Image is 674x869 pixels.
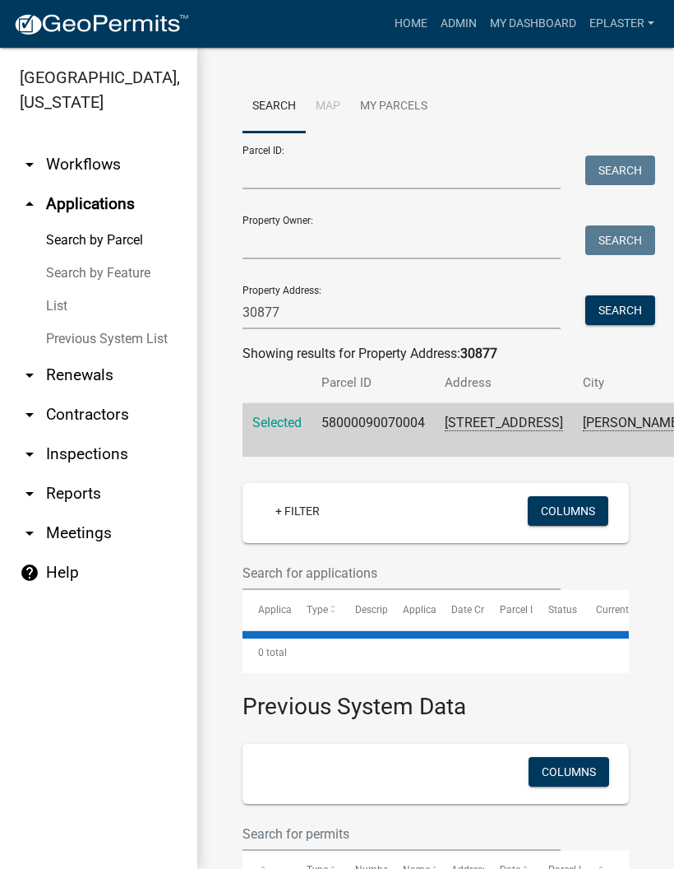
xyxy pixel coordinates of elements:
i: arrow_drop_down [20,484,39,504]
strong: 30877 [460,346,497,361]
span: Application Number [258,604,348,616]
td: 58000090070004 [312,403,435,458]
button: Search [585,225,655,255]
i: arrow_drop_down [20,523,39,543]
i: arrow_drop_up [20,194,39,214]
button: Columns [528,496,608,526]
h3: Previous System Data [242,673,629,724]
th: Address [435,364,573,402]
input: Search for permits [242,817,561,851]
datatable-header-cell: Application Number [242,590,291,630]
button: Columns [529,757,609,787]
i: arrow_drop_down [20,365,39,385]
datatable-header-cell: Description [339,590,388,630]
span: Type [307,604,328,616]
div: Showing results for Property Address: [242,344,629,364]
a: Selected [252,415,302,430]
i: arrow_drop_down [20,405,39,425]
datatable-header-cell: Parcel ID [484,590,533,630]
span: Parcel ID [500,604,539,616]
datatable-header-cell: Applicant [387,590,436,630]
th: Parcel ID [312,364,435,402]
a: Home [388,8,434,39]
a: Admin [434,8,483,39]
input: Search for applications [242,556,561,590]
i: help [20,563,39,583]
a: My Parcels [350,81,437,133]
button: Search [585,156,655,185]
datatable-header-cell: Date Created [436,590,484,630]
datatable-header-cell: Status [533,590,581,630]
span: Status [548,604,577,616]
span: Date Created [451,604,509,616]
a: My Dashboard [483,8,583,39]
a: Search [242,81,306,133]
i: arrow_drop_down [20,444,39,464]
span: Current Activity [596,604,664,616]
span: Applicant [403,604,445,616]
button: Search [585,295,655,325]
datatable-header-cell: Current Activity [580,590,629,630]
span: Description [355,604,405,616]
i: arrow_drop_down [20,155,39,174]
div: 0 total [242,632,629,673]
a: eplaster [583,8,661,39]
datatable-header-cell: Type [291,590,339,630]
a: + Filter [262,496,333,526]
